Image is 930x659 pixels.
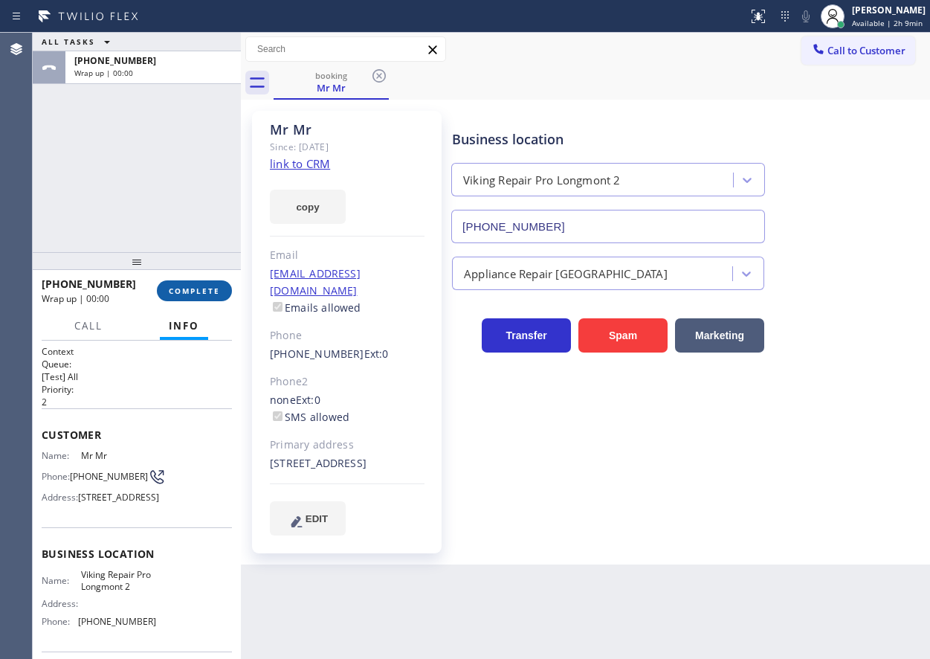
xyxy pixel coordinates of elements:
span: COMPLETE [169,286,220,296]
div: Phone [270,327,424,344]
button: ALL TASKS [33,33,125,51]
button: Call to Customer [801,36,915,65]
div: Business location [452,129,764,150]
div: Viking Repair Pro Longmont 2 [463,172,621,189]
button: Transfer [482,318,571,353]
a: [EMAIL_ADDRESS][DOMAIN_NAME] [270,266,361,298]
button: Marketing [675,318,764,353]
span: Call to Customer [827,44,905,57]
span: ALL TASKS [42,36,95,47]
span: Info [169,319,199,332]
div: Mr Mr [270,121,424,138]
span: Mr Mr [81,450,155,461]
span: Ext: 0 [296,393,320,407]
button: COMPLETE [157,280,232,301]
div: Email [270,247,424,264]
h2: Queue: [42,358,232,370]
div: Phone2 [270,373,424,390]
label: Emails allowed [270,300,361,315]
div: none [270,392,424,426]
button: Call [65,312,112,341]
span: Address: [42,492,78,503]
div: Since: [DATE] [270,138,424,155]
span: Phone: [42,616,78,627]
span: Phone: [42,471,70,482]
input: Emails allowed [273,302,282,312]
span: Customer [42,428,232,442]
div: Primary address [270,437,424,454]
input: Phone Number [451,210,765,243]
button: EDIT [270,501,346,536]
span: Available | 2h 9min [852,18,923,28]
div: [STREET_ADDRESS] [270,455,424,472]
div: Mr Mr [275,81,387,94]
button: copy [270,190,346,224]
span: [PHONE_NUMBER] [78,616,156,627]
span: Call [74,319,103,332]
span: [PHONE_NUMBER] [70,471,148,482]
span: Name: [42,575,81,586]
span: Wrap up | 00:00 [74,68,133,78]
button: Info [160,312,208,341]
span: Business location [42,547,232,561]
span: Name: [42,450,81,461]
input: SMS allowed [273,411,282,421]
span: Viking Repair Pro Longmont 2 [81,569,155,592]
p: [Test] All [42,370,232,383]
div: booking [275,70,387,81]
span: Ext: 0 [364,347,389,361]
div: Appliance Repair [GEOGRAPHIC_DATA] [464,265,668,282]
button: Mute [795,6,816,27]
p: 2 [42,396,232,408]
button: Spam [578,318,668,353]
span: Address: [42,598,81,609]
div: Mr Mr [275,66,387,98]
input: Search [246,37,445,61]
span: [STREET_ADDRESS] [78,492,159,503]
h1: Context [42,345,232,358]
a: link to CRM [270,156,330,171]
span: EDIT [306,513,328,524]
span: Wrap up | 00:00 [42,292,109,305]
h2: Priority: [42,383,232,396]
div: [PERSON_NAME] [852,4,926,16]
label: SMS allowed [270,410,349,424]
a: [PHONE_NUMBER] [270,347,364,361]
span: [PHONE_NUMBER] [74,54,156,67]
span: [PHONE_NUMBER] [42,277,136,291]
